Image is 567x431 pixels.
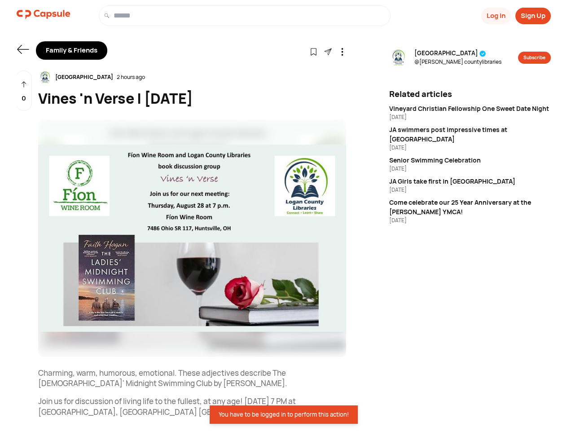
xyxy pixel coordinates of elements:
[414,58,501,66] span: @ [PERSON_NAME] countylibraries
[117,73,145,81] div: 2 hours ago
[389,125,551,144] div: JA swimmers post impressive times at [GEOGRAPHIC_DATA]
[389,176,551,186] div: JA Girls take first in [GEOGRAPHIC_DATA]
[518,52,551,64] button: Subscribe
[389,165,551,173] div: [DATE]
[414,49,501,58] span: [GEOGRAPHIC_DATA]
[389,216,551,224] div: [DATE]
[38,368,346,389] p: Charming, warm, humorous, emotional. These adjectives describe The [DEMOGRAPHIC_DATA]' Midnight S...
[389,104,551,113] div: Vineyard Christian Fellowship One Sweet Date Night
[17,5,70,26] a: logo
[38,120,346,357] img: resizeImage
[38,396,346,418] p: Join us for discussion of living life to the fullest, at any age! [DATE] 7 PM at [GEOGRAPHIC_DATA...
[36,41,107,60] div: Family & Friends
[389,48,407,66] img: resizeImage
[479,50,486,57] img: tick
[38,88,346,109] div: Vines 'n Verse | [DATE]
[389,198,551,216] div: Come celebrate our 25 Year Anniversary at the [PERSON_NAME] YMCA!
[389,186,551,194] div: [DATE]
[389,155,551,165] div: Senior Swimming Celebration
[389,144,551,152] div: [DATE]
[219,411,349,418] div: You have to be logged in to perform this action!
[38,70,52,84] img: resizeImage
[17,5,70,23] img: logo
[389,88,551,100] div: Related articles
[52,73,117,81] div: [GEOGRAPHIC_DATA]
[389,113,551,121] div: [DATE]
[481,8,511,24] button: Log In
[22,93,26,104] p: 0
[515,8,551,24] button: Sign Up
